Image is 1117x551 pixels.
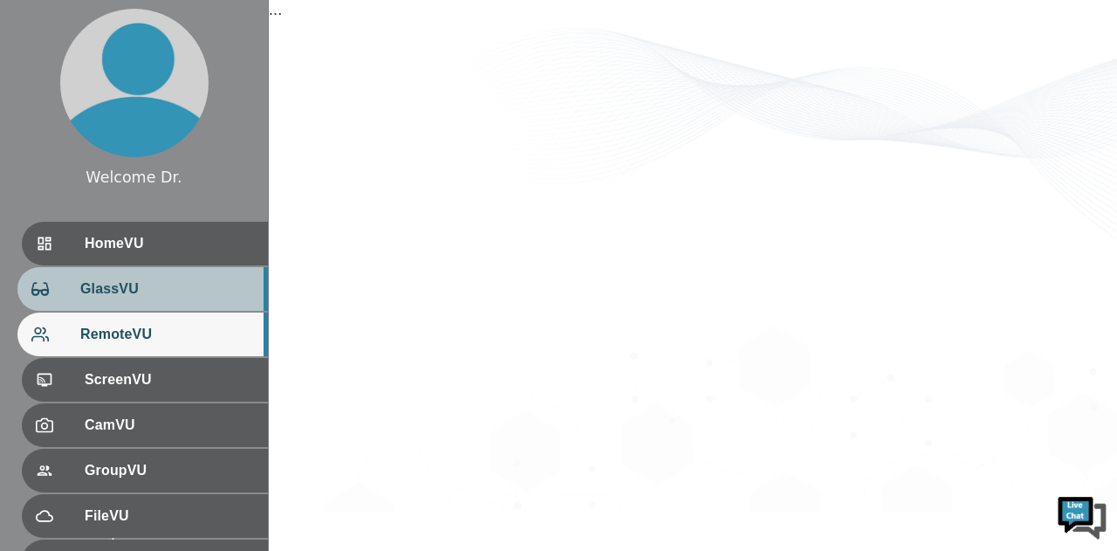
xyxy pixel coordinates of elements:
[1056,490,1108,542] img: Chat Widget
[22,358,268,402] div: ScreenVU
[22,449,268,492] div: GroupVU
[17,267,268,311] div: GlassVU
[85,460,254,481] span: GroupVU
[22,403,268,447] div: CamVU
[85,506,254,527] span: FileVU
[80,324,254,345] span: RemoteVU
[85,369,254,390] span: ScreenVU
[60,9,209,157] img: profile.png
[86,166,182,189] div: Welcome Dr.
[22,494,268,538] div: FileVU
[85,233,254,254] span: HomeVU
[17,313,268,356] div: RemoteVU
[22,222,268,265] div: HomeVU
[85,415,254,436] span: CamVU
[80,279,254,300] span: GlassVU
